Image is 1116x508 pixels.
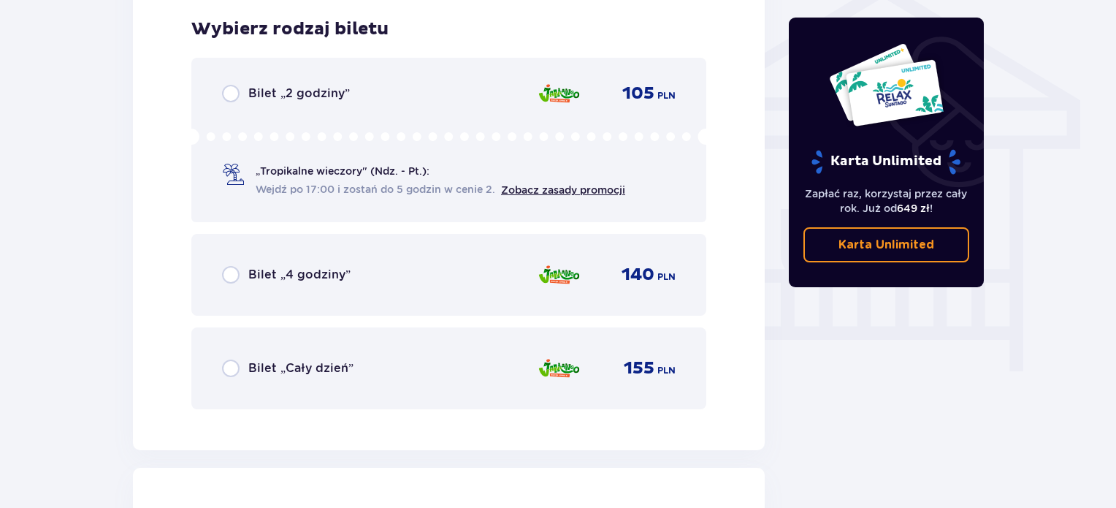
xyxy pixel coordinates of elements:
p: Karta Unlimited [838,237,934,253]
a: Zobacz zasady promocji [501,184,625,196]
p: Karta Unlimited [810,149,962,175]
p: PLN [657,270,676,284]
a: Karta Unlimited [803,227,970,262]
p: „Tropikalne wieczory" (Ndz. - Pt.): [256,164,429,178]
span: Wejdź po 17:00 i zostań do 5 godzin w cenie 2. [256,182,495,197]
p: Bilet „Cały dzień” [248,360,353,376]
p: 155 [624,357,654,379]
p: PLN [657,89,676,102]
p: 140 [622,264,654,286]
p: Bilet „2 godziny” [248,86,350,102]
img: zone logo [538,259,581,290]
img: zone logo [538,78,581,109]
span: 649 zł [897,202,930,214]
p: Bilet „4 godziny” [248,267,351,283]
p: 105 [622,83,654,105]
img: zone logo [538,353,581,384]
p: PLN [657,364,676,377]
p: Zapłać raz, korzystaj przez cały rok. Już od ! [803,186,970,216]
p: Wybierz rodzaj biletu [191,18,389,40]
